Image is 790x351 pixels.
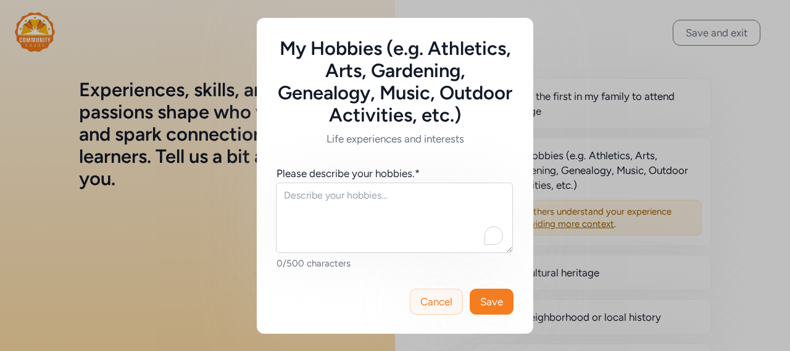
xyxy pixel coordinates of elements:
[276,38,513,126] h5: My Hobbies (e.g. Athletics, Arts, Gardening, Genealogy, Music, Outdoor Activities, etc.)
[470,289,513,315] button: Save
[276,258,351,269] span: 0/500 characters
[276,166,420,181] div: Please describe your hobbies.*
[276,131,513,146] h6: Life experiences and interests
[276,183,513,253] textarea: To enrich screen reader interactions, please activate Accessibility in Grammarly extension settings
[420,294,452,309] span: Cancel
[480,294,503,309] span: Save
[410,289,463,315] button: Cancel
